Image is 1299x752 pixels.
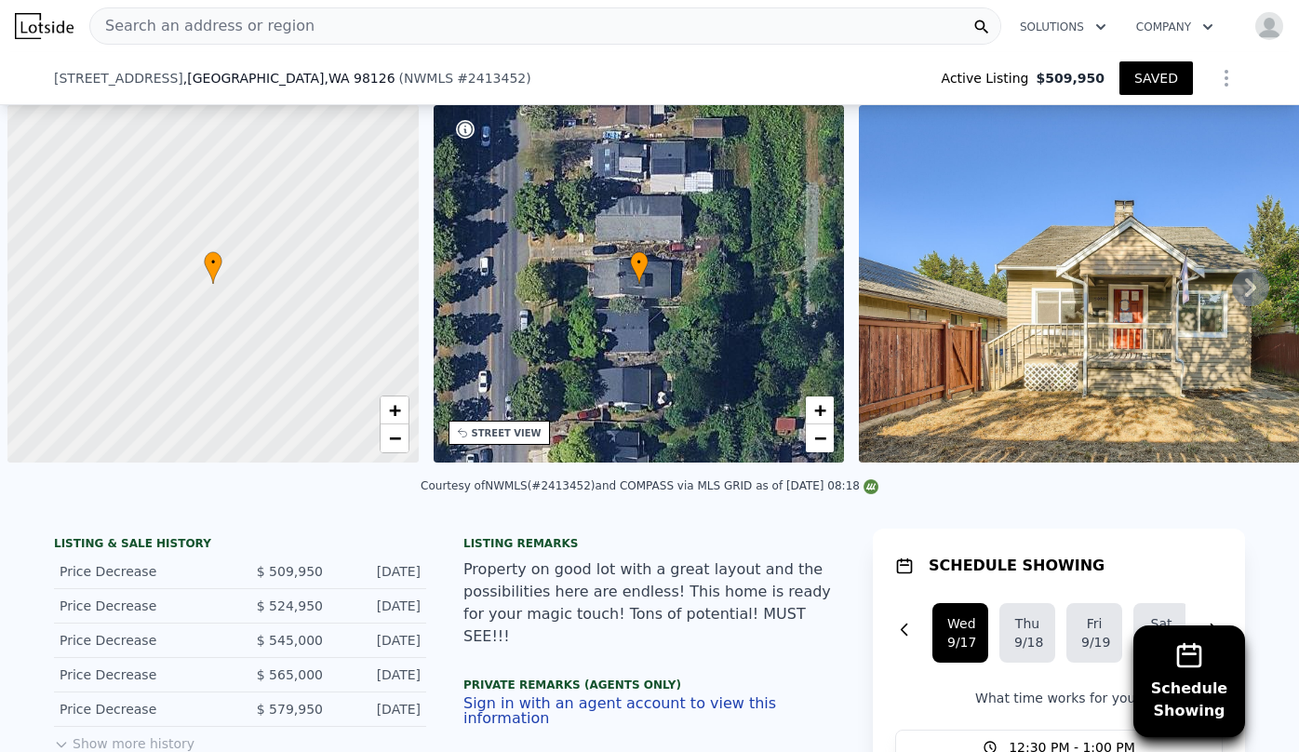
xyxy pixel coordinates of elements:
[257,667,323,682] span: $ 565,000
[381,424,408,452] a: Zoom out
[472,426,542,440] div: STREET VIEW
[338,700,421,718] div: [DATE]
[324,71,395,86] span: , WA 98126
[463,696,836,726] button: Sign in with an agent account to view this information
[1066,603,1122,663] button: Fri9/19
[257,564,323,579] span: $ 509,950
[1148,614,1174,633] div: Sat
[257,633,323,648] span: $ 545,000
[929,555,1105,577] h1: SCHEDULE SHOWING
[338,665,421,684] div: [DATE]
[630,251,649,284] div: •
[257,598,323,613] span: $ 524,950
[999,603,1055,663] button: Thu9/18
[1119,61,1193,95] button: SAVED
[257,702,323,717] span: $ 579,950
[60,562,225,581] div: Price Decrease
[463,678,836,696] div: Private Remarks (Agents Only)
[338,562,421,581] div: [DATE]
[388,426,400,450] span: −
[947,614,973,633] div: Wed
[54,536,426,555] div: LISTING & SALE HISTORY
[90,15,315,37] span: Search an address or region
[60,597,225,615] div: Price Decrease
[942,69,1037,87] span: Active Listing
[1005,10,1121,44] button: Solutions
[381,396,408,424] a: Zoom in
[1133,603,1189,663] button: Sat9/20
[15,13,74,39] img: Lotside
[388,398,400,422] span: +
[60,631,225,650] div: Price Decrease
[806,424,834,452] a: Zoom out
[54,69,183,87] span: [STREET_ADDRESS]
[864,479,878,494] img: NWMLS Logo
[895,689,1223,707] p: What time works for you?
[183,69,395,87] span: , [GEOGRAPHIC_DATA]
[1014,633,1040,651] div: 9/18
[932,603,988,663] button: Wed9/17
[814,426,826,450] span: −
[1208,60,1245,97] button: Show Options
[204,251,222,284] div: •
[338,631,421,650] div: [DATE]
[463,558,836,648] div: Property on good lot with a great layout and the possibilities here are endless! This home is rea...
[1121,10,1228,44] button: Company
[404,71,453,86] span: NWMLS
[630,254,649,271] span: •
[204,254,222,271] span: •
[1014,614,1040,633] div: Thu
[457,71,526,86] span: # 2413452
[1081,633,1107,651] div: 9/19
[60,700,225,718] div: Price Decrease
[947,633,973,651] div: 9/17
[1081,614,1107,633] div: Fri
[1133,625,1245,737] button: ScheduleShowing
[463,536,836,551] div: Listing remarks
[338,597,421,615] div: [DATE]
[421,479,878,492] div: Courtesy of NWMLS (#2413452) and COMPASS via MLS GRID as of [DATE] 08:18
[60,665,225,684] div: Price Decrease
[806,396,834,424] a: Zoom in
[814,398,826,422] span: +
[1036,69,1105,87] span: $509,950
[1254,11,1284,41] img: avatar
[399,69,531,87] div: ( )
